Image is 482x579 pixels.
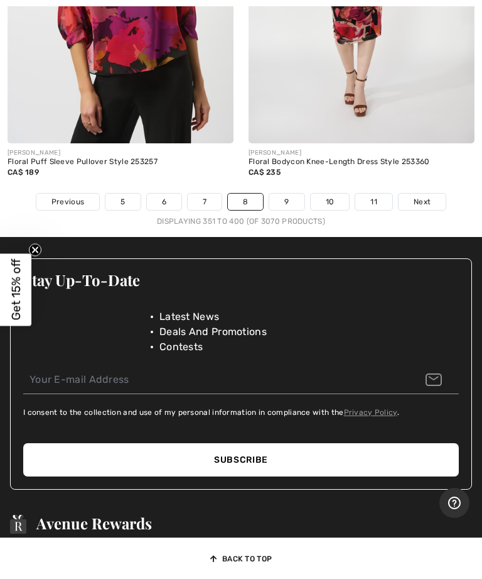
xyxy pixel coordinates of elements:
div: Floral Puff Sleeve Pullover Style 253257 [8,158,233,167]
span: Previous [51,196,84,207]
button: Subscribe [23,443,459,477]
a: 5 [105,194,140,210]
span: Contests [159,339,203,355]
a: Privacy Policy [344,408,397,417]
span: CA$ 235 [249,168,281,177]
img: Avenue Rewards [10,515,26,534]
span: Latest News [159,309,219,324]
p: Collect Rewards To Order What You Love For FREE! [36,536,225,563]
button: Close teaser [29,243,41,256]
h3: Stay Up-To-Date [23,272,459,288]
div: Floral Bodycon Knee-Length Dress Style 253360 [249,158,474,167]
a: Next [399,194,446,210]
div: [PERSON_NAME] [8,148,233,158]
span: CA$ 189 [8,168,39,177]
a: 9 [269,194,304,210]
iframe: Opens a widget where you can find more information [439,488,469,519]
a: 8 [228,194,263,210]
a: Previous [36,194,99,210]
a: 6 [147,194,181,210]
div: [PERSON_NAME] [249,148,474,158]
h3: Avenue Rewards [36,515,225,531]
span: Get 15% off [9,259,23,321]
a: 7 [188,194,222,210]
span: Deals And Promotions [159,324,267,339]
a: 10 [311,194,350,210]
label: I consent to the collection and use of my personal information in compliance with the . [23,407,399,418]
input: Your E-mail Address [23,366,459,394]
a: 11 [355,194,392,210]
span: Next [414,196,431,207]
